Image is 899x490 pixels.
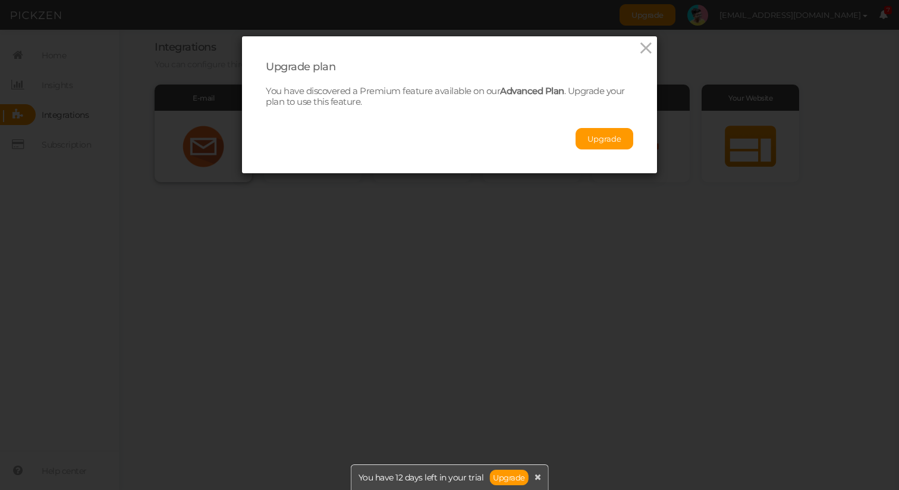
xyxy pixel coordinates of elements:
a: Upgrade [489,470,529,485]
p: You have discovered a Premium feature available on our . Upgrade your plan to use this feature. [266,86,633,108]
span: You have 12 days left in your trial [359,473,484,482]
div: Upgrade plan [266,60,633,74]
button: Upgrade [576,128,633,149]
b: Advanced Plan [500,85,564,96]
